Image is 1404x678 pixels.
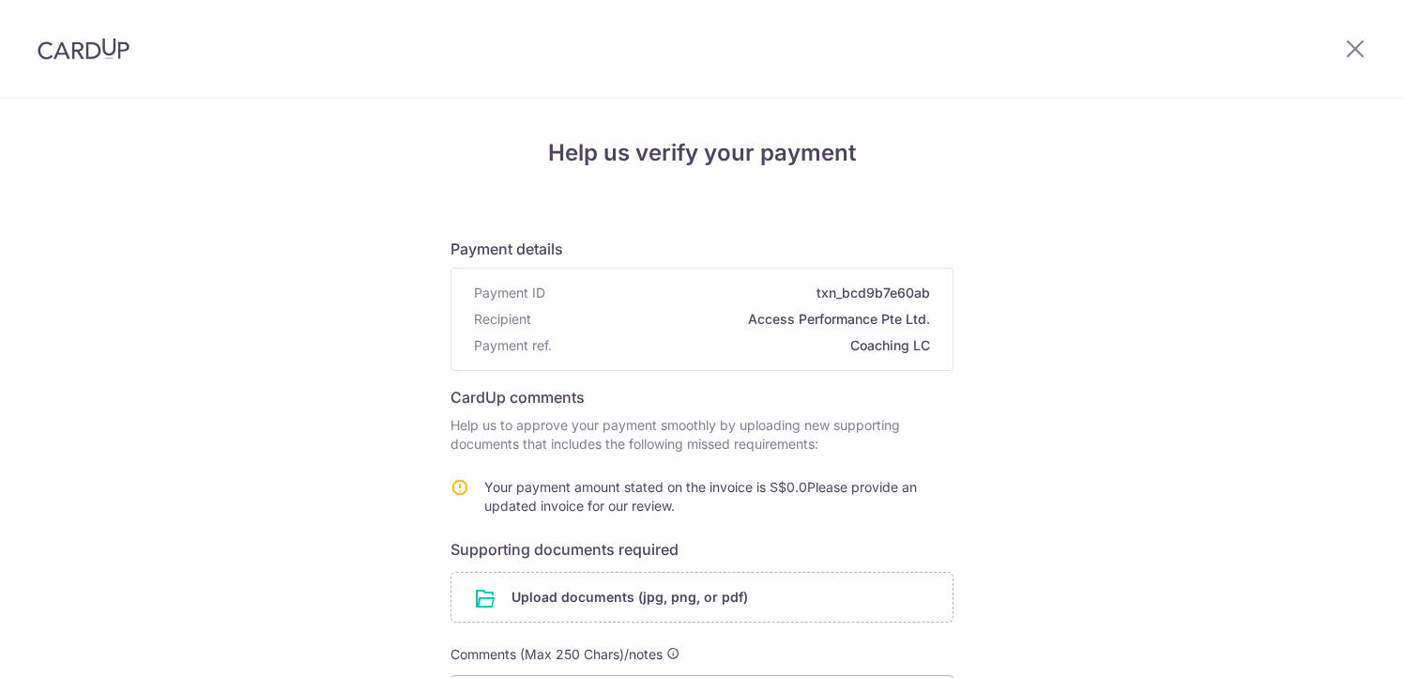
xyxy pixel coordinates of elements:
[474,336,552,355] span: Payment ref.
[474,284,545,302] span: Payment ID
[559,336,930,355] span: Coaching LC
[450,572,954,623] div: Upload documents (jpg, png, or pdf)
[484,479,917,514] span: Your payment amount stated on the invoice is S$0.0Please provide an updated invoice for our review.
[474,310,531,329] span: Recipient
[450,136,954,170] h4: Help us verify your payment
[450,538,954,561] h6: Supporting documents required
[553,284,930,302] span: txn_bcd9b7e60ab
[450,238,954,260] h6: Payment details
[38,38,130,60] img: CardUp
[450,646,663,662] span: Comments (Max 250 Chars)/notes
[450,416,954,454] p: Help us to approve your payment smoothly by uploading new supporting documents that includes the ...
[450,386,954,408] h6: CardUp comments
[539,310,930,329] span: Access Performance Pte Ltd.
